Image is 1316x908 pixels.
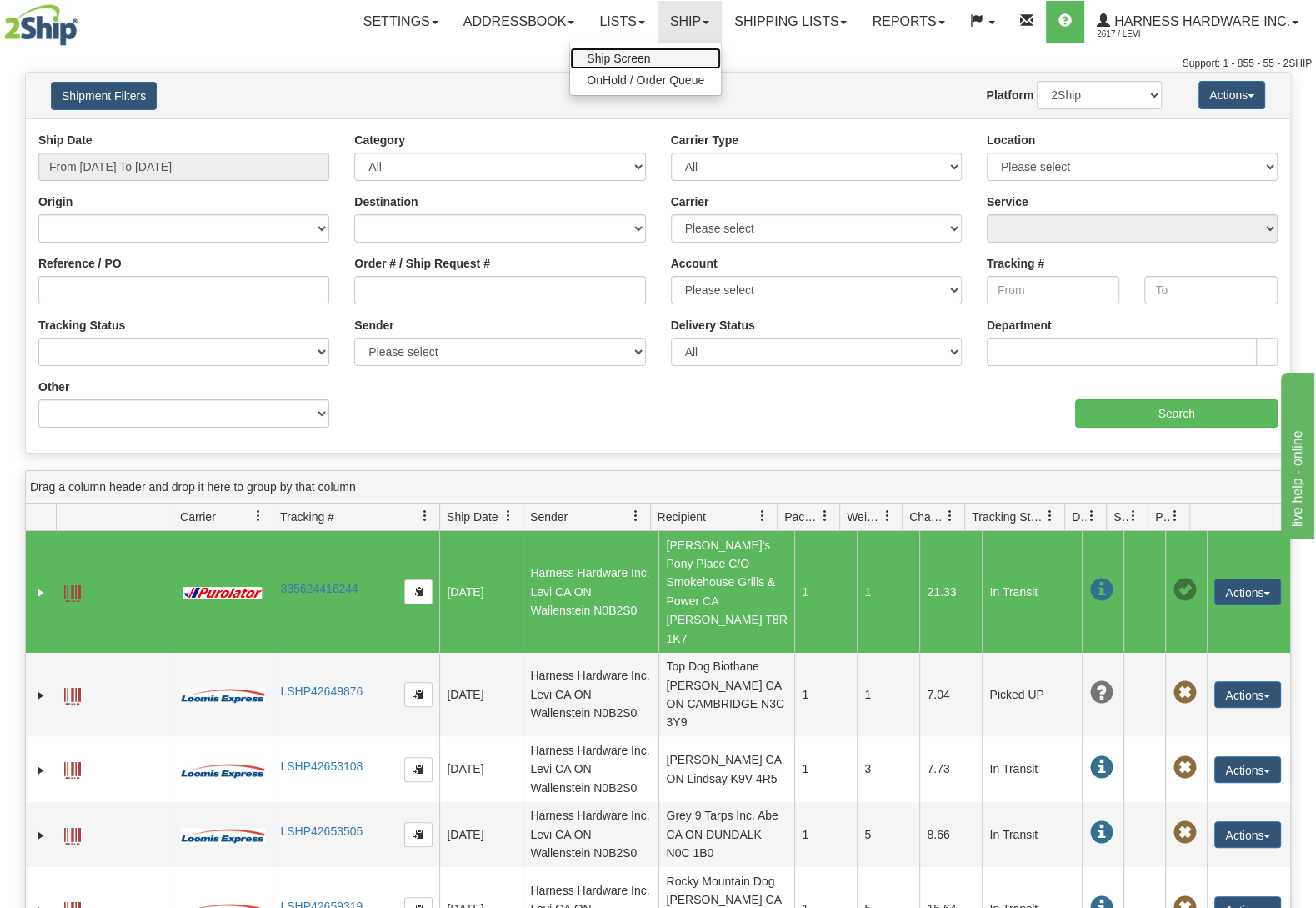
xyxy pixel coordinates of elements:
[38,317,125,334] label: Tracking Status
[859,1,957,43] a: Reports
[847,509,882,525] span: Weight
[1089,756,1113,780] span: In Transit
[1173,821,1196,845] span: Pickup Not Assigned
[354,132,405,148] label: Category
[439,653,523,737] td: [DATE]
[451,1,588,43] a: Addressbook
[439,531,523,653] td: [DATE]
[280,685,363,698] a: LSHP42649876
[180,509,216,525] span: Carrier
[1075,399,1278,428] input: Search
[658,509,706,525] span: Recipient
[280,509,334,525] span: Tracking #
[857,531,919,653] td: 1
[1214,681,1281,708] button: Actions
[33,687,49,704] a: Expand
[671,132,738,148] label: Carrier Type
[794,531,857,653] td: 1
[982,736,1082,801] td: In Transit
[857,802,919,867] td: 5
[1110,14,1290,28] span: Harness Hardware Inc.
[987,132,1035,148] label: Location
[587,73,704,87] span: OnHold / Order Queue
[64,755,81,781] a: Label
[622,502,650,530] a: Sender filter column settings
[51,82,157,110] button: Shipment Filters
[280,582,358,595] a: 335624416244
[784,509,819,525] span: Packages
[658,802,794,867] td: Grey 9 Tarps Inc. Abe CA ON DUNDALK N0C 1B0
[1078,502,1106,530] a: Delivery Status filter column settings
[919,736,982,801] td: 7.73
[1089,821,1113,845] span: In Transit
[64,680,81,707] a: Label
[280,825,363,838] a: LSHP42653505
[354,255,490,272] label: Order # / Ship Request #
[180,687,265,704] img: 30 - Loomis Express
[4,4,78,46] img: logo2617.jpg
[404,579,433,604] button: Copy to clipboard
[1072,509,1086,525] span: Delivery Status
[722,1,859,43] a: Shipping lists
[1214,756,1281,783] button: Actions
[1161,502,1189,530] a: Pickup Status filter column settings
[33,584,49,601] a: Expand
[1097,26,1222,43] span: 2617 / Levi
[64,578,81,604] a: Label
[1214,821,1281,848] button: Actions
[33,827,49,844] a: Expand
[1278,369,1314,539] iframe: chat widget
[909,509,944,525] span: Charge
[180,827,265,844] img: 30 - Loomis Express
[404,822,433,847] button: Copy to clipboard
[411,502,439,530] a: Tracking # filter column settings
[873,502,902,530] a: Weight filter column settings
[354,317,393,334] label: Sender
[919,531,982,653] td: 21.33
[587,1,657,43] a: Lists
[794,736,857,801] td: 1
[570,48,721,69] a: Ship Screen
[494,502,523,530] a: Ship Date filter column settings
[671,317,755,334] label: Delivery Status
[530,509,568,525] span: Sender
[987,193,1028,210] label: Service
[658,531,794,653] td: [PERSON_NAME]'s Pony Place C/O Smokehouse Grills & Power CA [PERSON_NAME] T8R 1K7
[404,682,433,707] button: Copy to clipboard
[570,69,721,91] a: OnHold / Order Queue
[987,255,1044,272] label: Tracking #
[794,802,857,867] td: 1
[1173,681,1196,705] span: Pickup Not Assigned
[404,757,433,782] button: Copy to clipboard
[1119,502,1148,530] a: Shipment Issues filter column settings
[13,10,154,30] div: live help - online
[523,736,658,801] td: Harness Hardware Inc. Levi CA ON Wallenstein N0B2S0
[811,502,839,530] a: Packages filter column settings
[857,653,919,737] td: 1
[794,653,857,737] td: 1
[658,736,794,801] td: [PERSON_NAME] CA ON Lindsay K9V 4R5
[280,760,363,773] a: LSHP42653108
[33,762,49,779] a: Expand
[354,193,418,210] label: Destination
[64,820,81,847] a: Label
[671,255,718,272] label: Account
[1144,276,1278,304] input: To
[439,736,523,801] td: [DATE]
[986,87,1033,103] label: Platform
[523,653,658,737] td: Harness Hardware Inc. Levi CA ON Wallenstein N0B2S0
[1113,509,1128,525] span: Shipment Issues
[658,653,794,737] td: Top Dog Biothane [PERSON_NAME] CA ON CAMBRIDGE N3C 3Y9
[919,802,982,867] td: 8.66
[982,531,1082,653] td: In Transit
[38,379,69,395] label: Other
[587,52,650,65] span: Ship Screen
[180,587,265,599] img: 11 - Purolator
[987,276,1120,304] input: From
[1198,81,1265,109] button: Actions
[447,509,498,525] span: Ship Date
[38,132,93,148] label: Ship Date
[982,653,1082,737] td: Picked UP
[523,802,658,867] td: Harness Hardware Inc. Levi CA ON Wallenstein N0B2S0
[658,1,722,43] a: Ship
